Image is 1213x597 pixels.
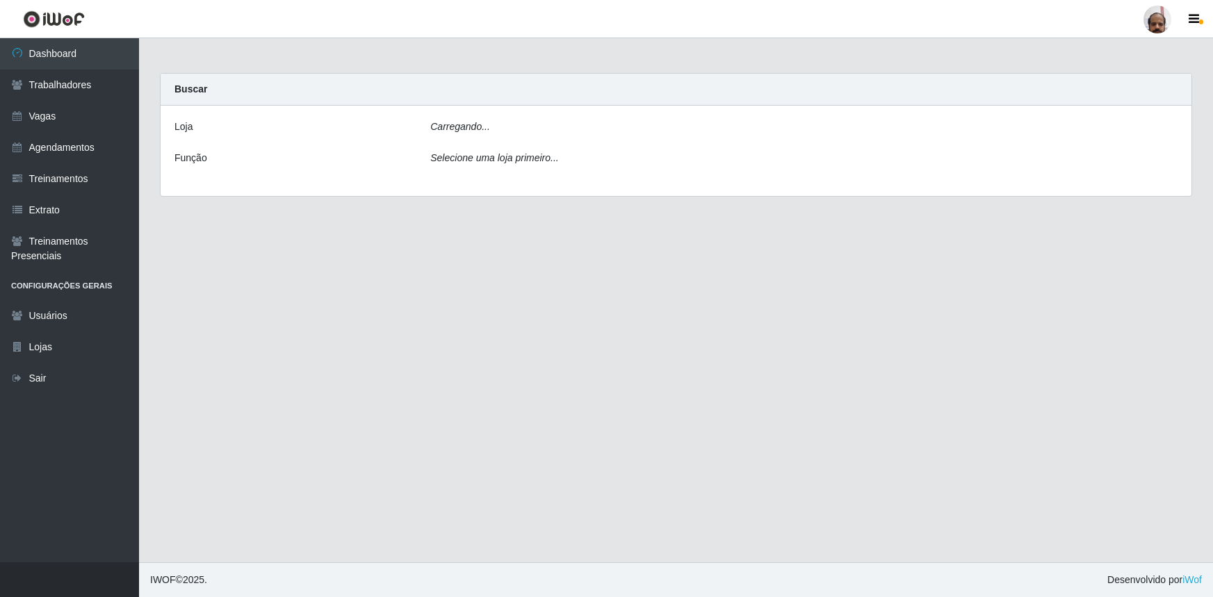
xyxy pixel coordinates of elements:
[1182,574,1202,585] a: iWof
[150,574,176,585] span: IWOF
[1107,573,1202,587] span: Desenvolvido por
[174,83,207,95] strong: Buscar
[430,121,490,132] i: Carregando...
[430,152,558,163] i: Selecione uma loja primeiro...
[174,151,207,165] label: Função
[174,120,193,134] label: Loja
[150,573,207,587] span: © 2025 .
[23,10,85,28] img: CoreUI Logo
